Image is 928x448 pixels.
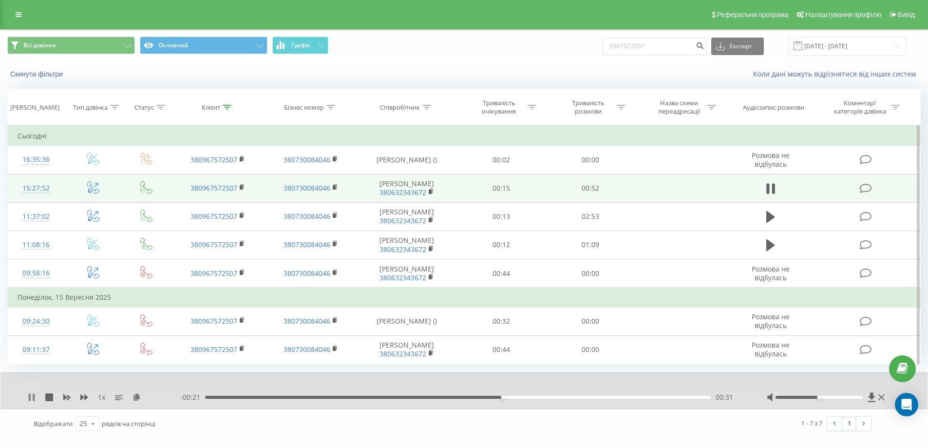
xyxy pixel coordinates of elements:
span: Вихід [898,11,915,19]
button: Всі дзвінки [7,37,135,54]
td: [PERSON_NAME] [357,202,457,231]
span: Розмова не відбулась [752,340,790,358]
div: [PERSON_NAME] [10,103,59,112]
a: 380967572507 [190,345,237,354]
span: Налаштування профілю [805,11,881,19]
span: Реферальна програма [717,11,789,19]
span: Всі дзвінки [23,41,56,49]
a: Коли дані можуть відрізнятися вiд інших систем [753,69,921,78]
span: 00:31 [716,392,733,402]
div: Клієнт [202,103,220,112]
span: Розмова не відбулась [752,312,790,330]
td: [PERSON_NAME] () [357,146,457,174]
div: Бізнес номер [284,103,324,112]
td: 00:00 [546,259,635,288]
td: Понеділок, 15 Вересня 2025 [8,288,921,307]
button: Експорт [711,38,764,55]
div: 09:24:30 [18,312,55,331]
div: Назва схеми переадресації [653,99,705,116]
a: 380967572507 [190,240,237,249]
div: Аудіозапис розмови [743,103,804,112]
div: Співробітник [380,103,420,112]
div: 09:11:37 [18,340,55,359]
td: 00:52 [546,174,635,202]
td: 00:00 [546,146,635,174]
a: 380730084046 [284,316,330,326]
td: 00:12 [457,231,546,259]
td: Сьогодні [8,126,921,146]
td: 01:09 [546,231,635,259]
a: 380632343672 [379,188,426,197]
a: 380730084046 [284,212,330,221]
div: Тривалість розмови [562,99,614,116]
a: 380967572507 [190,155,237,164]
div: Тип дзвінка [73,103,108,112]
div: Accessibility label [501,395,505,399]
button: Скинути фільтри [7,70,68,78]
td: 00:32 [457,307,546,335]
span: Відображати [34,419,73,428]
div: 25 [79,419,87,429]
td: 00:44 [457,335,546,364]
a: 380730084046 [284,345,330,354]
div: 15:27:52 [18,179,55,198]
td: [PERSON_NAME] [357,259,457,288]
td: 00:02 [457,146,546,174]
a: 380730084046 [284,240,330,249]
a: 1 [842,417,856,430]
button: Основний [140,37,267,54]
div: 11:37:02 [18,207,55,226]
a: 380632343672 [379,245,426,254]
td: 00:13 [457,202,546,231]
a: 380730084046 [284,155,330,164]
td: [PERSON_NAME] () [357,307,457,335]
div: 16:35:36 [18,150,55,169]
td: [PERSON_NAME] [357,231,457,259]
span: - 00:21 [180,392,205,402]
a: 380967572507 [190,269,237,278]
span: Графік [291,42,310,49]
div: Тривалість очікування [473,99,525,116]
td: 00:44 [457,259,546,288]
a: 380632343672 [379,349,426,358]
span: Розмова не відбулась [752,151,790,169]
input: Пошук за номером [603,38,706,55]
div: Коментар/категорія дзвінка [832,99,889,116]
div: Open Intercom Messenger [895,393,918,416]
td: [PERSON_NAME] [357,174,457,202]
td: 00:00 [546,335,635,364]
a: 380967572507 [190,183,237,193]
a: 380967572507 [190,316,237,326]
button: Графік [272,37,328,54]
a: 380730084046 [284,183,330,193]
div: Статус [134,103,154,112]
span: Розмова не відбулась [752,264,790,282]
td: 02:53 [546,202,635,231]
td: [PERSON_NAME] [357,335,457,364]
div: 11:08:16 [18,235,55,254]
div: 1 - 7 з 7 [801,418,822,428]
span: 1 x [98,392,105,402]
span: рядків на сторінці [102,419,155,428]
a: 380632343672 [379,273,426,282]
a: 380967572507 [190,212,237,221]
div: 09:58:16 [18,264,55,283]
a: 380730084046 [284,269,330,278]
a: 380632343672 [379,216,426,225]
td: 00:00 [546,307,635,335]
td: 00:15 [457,174,546,202]
div: Accessibility label [817,395,821,399]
